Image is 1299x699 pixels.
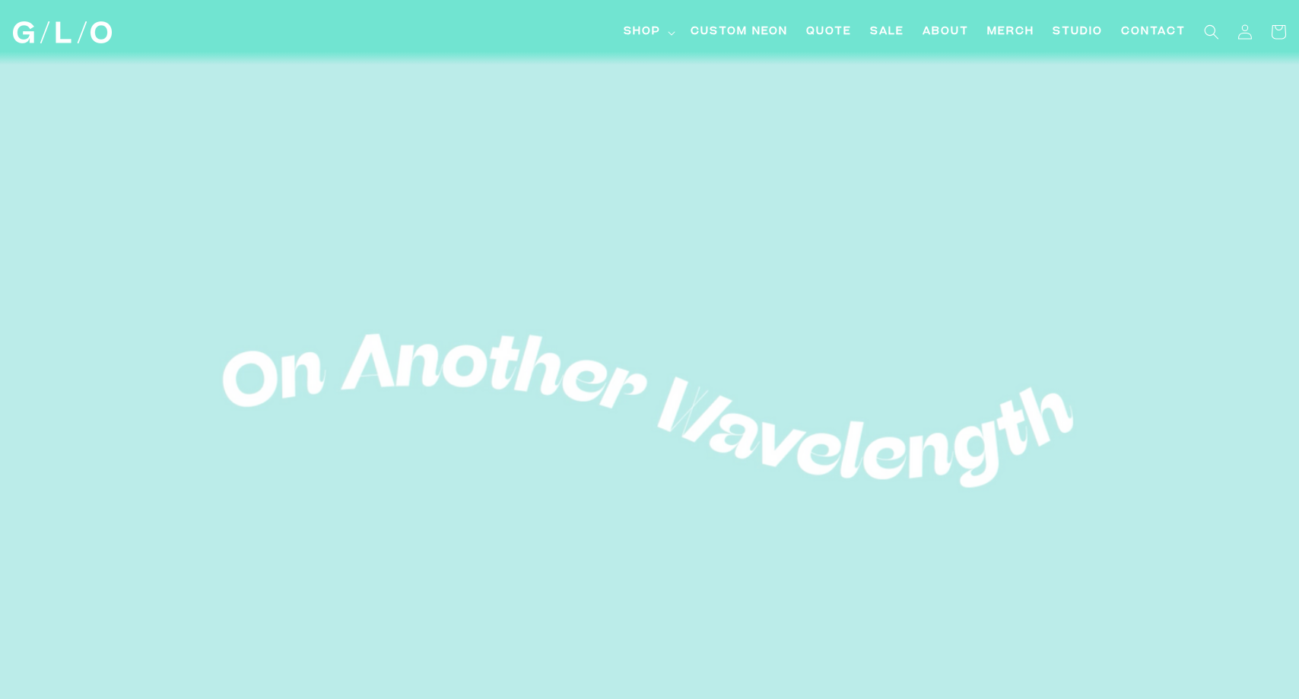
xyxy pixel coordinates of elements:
[624,24,661,40] span: Shop
[13,21,112,43] img: GLO Studio
[1112,15,1195,49] a: Contact
[1043,15,1112,49] a: Studio
[1121,24,1186,40] span: Contact
[615,15,681,49] summary: Shop
[913,15,978,49] a: About
[987,24,1034,40] span: Merch
[923,24,969,40] span: About
[861,15,913,49] a: SALE
[870,24,904,40] span: SALE
[691,24,788,40] span: Custom Neon
[1195,15,1228,49] summary: Search
[681,15,797,49] a: Custom Neon
[1053,24,1103,40] span: Studio
[806,24,852,40] span: Quote
[8,16,118,49] a: GLO Studio
[797,15,861,49] a: Quote
[978,15,1043,49] a: Merch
